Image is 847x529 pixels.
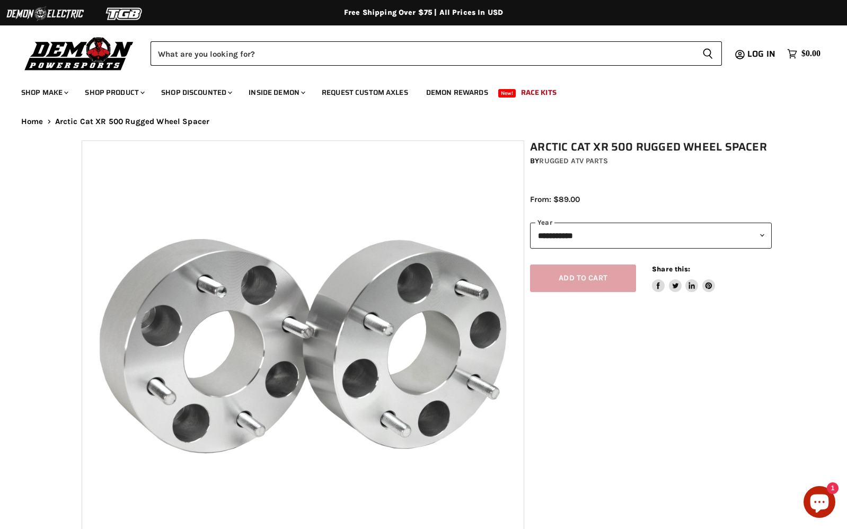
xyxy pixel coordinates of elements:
inbox-online-store-chat: Shopify online store chat [800,486,839,521]
h1: Arctic Cat XR 500 Rugged Wheel Spacer [530,140,771,154]
a: Request Custom Axles [314,82,416,103]
select: year [530,223,771,249]
img: Demon Electric Logo 2 [5,4,85,24]
input: Search [151,41,694,66]
img: Demon Powersports [21,34,137,72]
a: Inside Demon [241,82,312,103]
button: Search [694,41,722,66]
form: Product [151,41,722,66]
aside: Share this: [652,264,715,293]
a: Home [21,117,43,126]
a: Log in [743,49,782,59]
span: From: $89.00 [530,195,580,204]
span: New! [498,89,516,98]
a: Race Kits [513,82,564,103]
div: by [530,155,771,167]
a: Demon Rewards [418,82,496,103]
ul: Main menu [13,77,818,103]
a: Shop Discounted [153,82,239,103]
a: Shop Make [13,82,75,103]
span: Share this: [652,265,690,273]
a: Shop Product [77,82,151,103]
span: Arctic Cat XR 500 Rugged Wheel Spacer [55,117,210,126]
span: Log in [747,47,775,60]
a: Rugged ATV Parts [539,156,607,165]
img: TGB Logo 2 [85,4,164,24]
a: $0.00 [782,46,826,61]
span: $0.00 [801,49,820,59]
